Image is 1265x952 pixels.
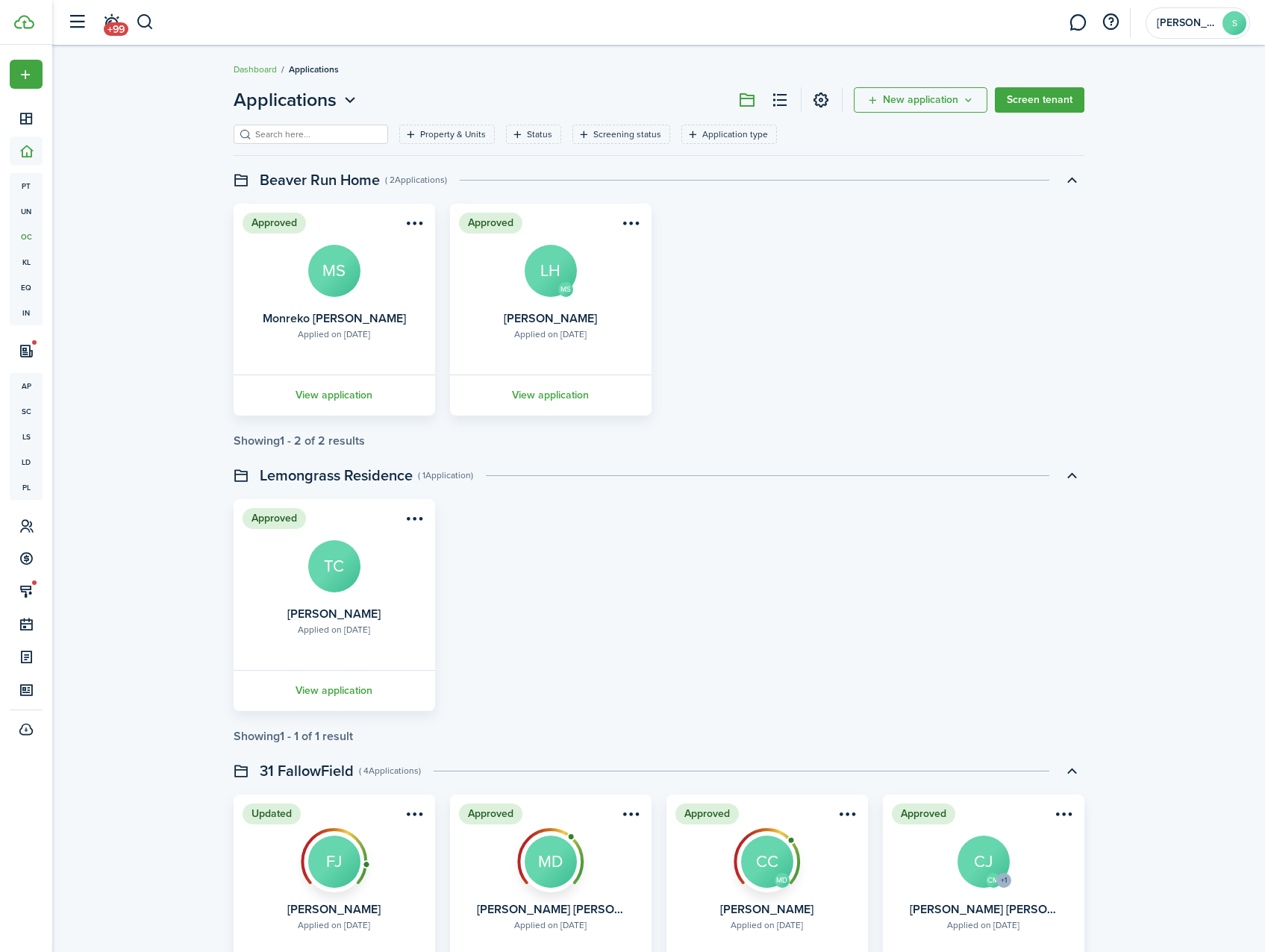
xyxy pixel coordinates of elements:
[681,125,777,144] filter-tag: Open filter
[892,804,955,824] status: Approved
[996,873,1011,888] avatar-counter: +1
[514,918,587,932] div: Applied on [DATE]
[854,87,987,113] button: Open menu
[10,449,43,475] a: ld
[558,282,573,297] avatar-text: MS
[287,607,381,621] card-title: [PERSON_NAME]
[234,499,1084,743] application-list-swimlane-item: Toggle accordion
[459,213,522,234] status: Approved
[243,213,306,234] status: Approved
[260,169,380,191] swimlane-title: Beaver Run Home
[136,10,154,35] button: Search
[234,63,277,76] a: Dashboard
[10,198,43,224] a: un
[734,828,801,884] img: Screening
[234,87,360,113] button: Applications
[260,464,413,486] swimlane-title: Lemongrass Residence
[459,804,522,824] status: Approved
[308,540,360,592] avatar-text: TC
[234,204,1084,448] application-list-swimlane-item: Toggle accordion
[506,125,561,144] filter-tag: Open filter
[1059,758,1084,783] button: Toggle accordion
[1098,10,1123,35] button: Open resource center
[402,216,426,236] button: Open menu
[619,807,643,827] button: Open menu
[477,903,624,916] card-title: [PERSON_NAME] [PERSON_NAME]
[1052,807,1075,827] button: Open menu
[527,128,552,141] filter-tag-label: Status
[910,903,1057,916] card-title: [PERSON_NAME] [PERSON_NAME]
[10,424,43,449] a: ls
[10,373,43,398] a: ap
[572,125,670,144] filter-tag: Open filter
[231,375,437,416] a: View application
[63,8,91,37] button: Open sidebar
[883,95,958,105] span: New application
[10,475,43,500] a: pl
[1157,18,1216,28] span: SHANE
[958,836,1010,888] avatar-text: CJ
[10,300,43,325] a: in
[399,125,495,144] filter-tag: Open filter
[402,511,426,531] button: Open menu
[835,807,859,827] button: Open menu
[260,760,354,782] swimlane-title: 31 FallowField
[418,469,473,482] swimlane-subtitle: ( 1 Application )
[720,903,813,916] card-title: [PERSON_NAME]
[854,87,987,113] button: New application
[10,249,43,275] a: kl
[234,730,353,743] div: Showing result
[402,807,426,827] button: Open menu
[385,173,447,187] swimlane-subtitle: ( 2 Applications )
[289,63,339,76] span: Applications
[280,432,325,449] pagination-page-total: 1 - 2 of 2
[243,804,301,824] status: Updated
[1059,167,1084,192] button: Toggle accordion
[448,375,654,416] a: View application
[234,87,337,113] span: Applications
[619,216,643,236] button: Open menu
[1059,463,1084,488] button: Toggle accordion
[10,173,43,198] a: pt
[675,804,739,824] status: Approved
[308,245,360,297] avatar-text: MS
[731,918,803,932] div: Applied on [DATE]
[301,828,368,884] img: Screening
[359,764,421,777] swimlane-subtitle: ( 4 Applications )
[514,328,587,341] div: Applied on [DATE]
[97,4,125,42] a: Notifications
[420,128,486,141] filter-tag-label: Property & Units
[231,670,437,711] a: View application
[10,60,43,89] button: Open menu
[298,623,370,636] div: Applied on [DATE]
[947,918,1019,932] div: Applied on [DATE]
[287,903,381,916] card-title: [PERSON_NAME]
[10,224,43,249] a: oc
[1063,4,1092,42] a: Messaging
[10,398,43,424] a: sc
[280,727,319,745] pagination-page-total: 1 - 1 of 1
[298,918,370,932] div: Applied on [DATE]
[986,873,1001,888] avatar-text: CM
[234,434,365,448] div: Showing results
[525,245,577,297] avatar-text: LH
[702,128,768,141] filter-tag-label: Application type
[243,508,306,529] status: Approved
[252,128,383,142] input: Search here...
[504,312,597,325] card-title: [PERSON_NAME]
[593,128,661,141] filter-tag-label: Screening status
[234,87,360,113] button: Open menu
[10,275,43,300] a: eq
[517,828,584,884] img: Screening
